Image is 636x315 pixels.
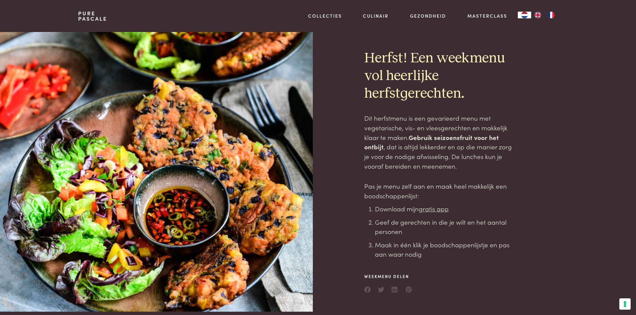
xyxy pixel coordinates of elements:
[364,50,517,103] h2: Herfst! Een weekmenu vol heerlijke herfstgerechten.
[467,12,507,19] a: Masterclass
[545,12,558,18] a: FR
[619,298,631,310] button: Uw voorkeuren voor toestemming voor trackingtechnologieën
[364,113,517,171] p: Dit herfstmenu is een gevarieerd menu met vegetarische, vis- en vleesgerechten en makkelijk klaar...
[518,12,531,18] div: Language
[375,204,517,214] li: Download mijn
[364,133,499,151] strong: Gebruik seizoensfruit voor het ontbijt
[375,240,517,259] li: Maak in één klik je boodschappenlijstje en pas aan waar nodig
[363,12,389,19] a: Culinair
[364,273,412,279] span: Weekmenu delen
[531,12,558,18] ul: Language list
[78,11,107,21] a: PurePascale
[364,181,517,200] p: Pas je menu zelf aan en maak heel makkelijk een boodschappenlijst:
[518,12,558,18] aside: Language selected: Nederlands
[531,12,545,18] a: EN
[375,217,517,236] li: Geef de gerechten in die je wilt en het aantal personen
[308,12,342,19] a: Collecties
[518,12,531,18] a: NL
[410,12,446,19] a: Gezondheid
[419,204,449,213] a: gratis app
